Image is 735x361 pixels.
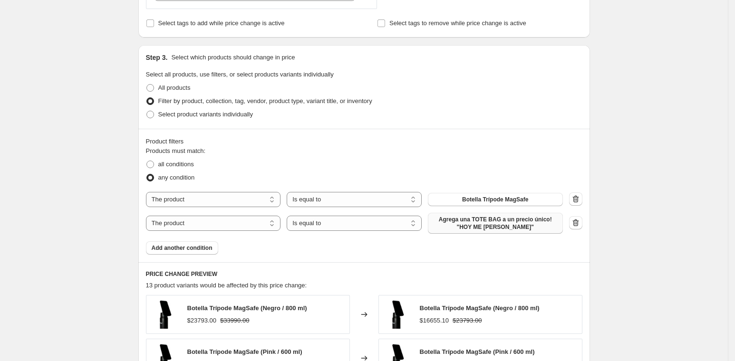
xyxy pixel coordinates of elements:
[453,316,482,325] strike: $23793.00
[462,196,528,203] span: Botella Trípode MagSafe
[420,316,449,325] div: $16655.10
[428,213,563,234] button: Agrega una TOTE BAG a un precio único! "HOY ME LANZO"
[220,316,249,325] strike: $33990.00
[420,304,540,312] span: Botella Trípode MagSafe (Negro / 800 ml)
[158,97,372,104] span: Filter by product, collection, tag, vendor, product type, variant title, or inventory
[146,71,334,78] span: Select all products, use filters, or select products variants individually
[171,53,295,62] p: Select which products should change in price
[420,348,535,355] span: Botella Trípode MagSafe (Pink / 600 ml)
[389,19,526,27] span: Select tags to remove while price change is active
[434,216,557,231] span: Agrega una TOTE BAG a un precio único! "HOY ME [PERSON_NAME]"
[158,174,195,181] span: any condition
[384,300,412,329] img: STRAW-3_ad20a2bc-e9f7-4f58-aa27-324c2c21429d_80x.jpg
[146,270,582,278] h6: PRICE CHANGE PREVIEW
[187,316,216,325] div: $23793.00
[187,348,302,355] span: Botella Trípode MagSafe (Pink / 600 ml)
[152,244,213,252] span: Add another condition
[151,300,180,329] img: STRAW-3_ad20a2bc-e9f7-4f58-aa27-324c2c21429d_80x.jpg
[146,137,582,146] div: Product filters
[158,19,285,27] span: Select tags to add while price change is active
[146,282,307,289] span: 13 product variants would be affected by this price change:
[428,193,563,206] button: Botella Trípode MagSafe
[146,241,218,255] button: Add another condition
[158,161,194,168] span: all conditions
[146,147,206,154] span: Products must match:
[187,304,307,312] span: Botella Trípode MagSafe (Negro / 800 ml)
[158,84,191,91] span: All products
[146,53,168,62] h2: Step 3.
[158,111,253,118] span: Select product variants individually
